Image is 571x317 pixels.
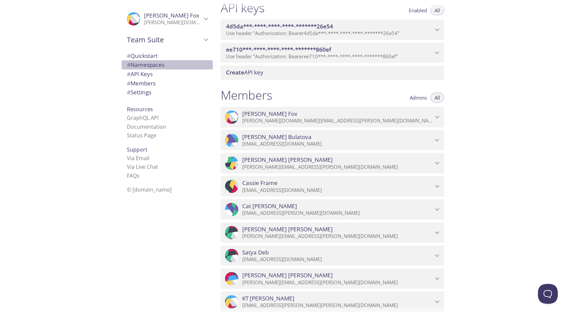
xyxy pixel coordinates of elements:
span: API key [226,68,263,76]
p: [EMAIL_ADDRESS][PERSON_NAME][DOMAIN_NAME] [242,210,433,216]
div: Create API Key [221,66,444,79]
div: Satya Deb [221,246,444,266]
span: # [127,52,131,60]
span: [PERSON_NAME] [PERSON_NAME] [242,272,333,279]
div: Kenneth LaMantia [221,268,444,289]
a: FAQ [127,172,139,179]
p: [PERSON_NAME][EMAIL_ADDRESS][PERSON_NAME][DOMAIN_NAME] [242,164,433,170]
span: Team Suite [127,35,202,44]
p: [PERSON_NAME][EMAIL_ADDRESS][PERSON_NAME][DOMAIN_NAME] [242,279,433,286]
h1: API keys [221,0,265,15]
span: [PERSON_NAME] [PERSON_NAME] [242,156,333,163]
span: [PERSON_NAME] Bulatova [242,133,312,141]
button: Admins [406,93,431,103]
div: Cassie Frame [221,176,444,197]
div: Anastasiya Bulatova [221,130,444,151]
div: API Keys [122,69,213,79]
p: [EMAIL_ADDRESS][PERSON_NAME][PERSON_NAME][DOMAIN_NAME] [242,302,433,309]
a: GraphQL API [127,114,159,121]
p: [EMAIL_ADDRESS][DOMAIN_NAME] [242,256,433,263]
span: # [127,70,131,78]
div: Claire Gebben [221,222,444,243]
div: Erica Duda [221,153,444,173]
p: [PERSON_NAME][DOMAIN_NAME][EMAIL_ADDRESS][PERSON_NAME][DOMAIN_NAME] [242,117,433,124]
div: David Fox [221,107,444,127]
span: KT [PERSON_NAME] [242,295,294,302]
div: Cat Frenzel [221,199,444,220]
span: # [127,88,131,96]
span: © [DOMAIN_NAME] [127,186,171,193]
span: Namespaces [127,61,165,68]
div: Team Suite [122,31,213,48]
span: [PERSON_NAME] [PERSON_NAME] [242,226,333,233]
span: Cassie Frame [242,179,278,187]
div: KT Sittig-Boyd [221,292,444,312]
div: David Fox [122,8,213,30]
span: Members [127,79,156,87]
span: # [127,61,131,68]
span: [PERSON_NAME] Fox [242,110,297,117]
span: Satya Deb [242,249,269,256]
p: [PERSON_NAME][EMAIL_ADDRESS][PERSON_NAME][DOMAIN_NAME] [242,233,433,240]
div: Quickstart [122,51,213,61]
span: [PERSON_NAME] Fox [144,12,199,19]
span: Cat [PERSON_NAME] [242,203,297,210]
span: Settings [127,88,151,96]
span: s [137,172,139,179]
button: All [431,93,444,103]
p: [PERSON_NAME][DOMAIN_NAME][EMAIL_ADDRESS][PERSON_NAME][DOMAIN_NAME] [144,19,202,26]
p: [EMAIL_ADDRESS][DOMAIN_NAME] [242,141,433,147]
a: Documentation [127,123,166,130]
p: [EMAIL_ADDRESS][DOMAIN_NAME] [242,187,433,194]
h1: Members [221,88,272,103]
div: Members [122,79,213,88]
span: Quickstart [127,52,158,60]
a: Via Email [127,155,149,162]
span: # [127,79,131,87]
div: Team Settings [122,88,213,97]
span: Support [127,146,147,153]
div: Namespaces [122,60,213,69]
span: Create [226,68,244,76]
span: Resources [127,106,153,113]
a: Via Live Chat [127,163,158,170]
a: Status Page [127,132,156,139]
iframe: Help Scout Beacon - Open [538,284,558,304]
span: API Keys [127,70,153,78]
